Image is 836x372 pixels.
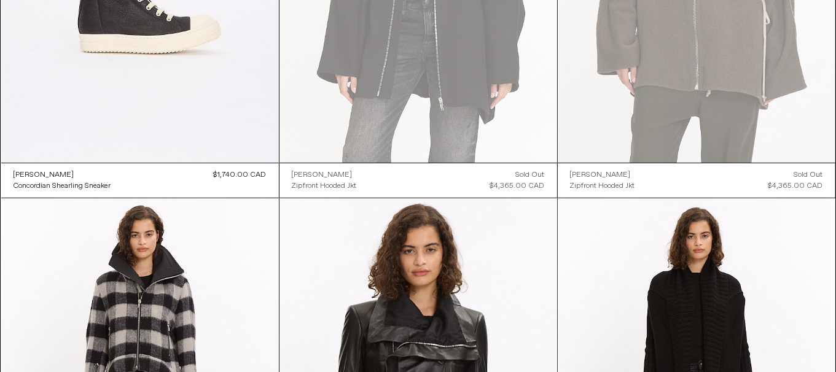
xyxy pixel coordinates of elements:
div: $4,365.00 CAD [768,180,823,192]
a: Zipfront Hooded Jkt [570,180,635,192]
a: [PERSON_NAME] [570,169,635,180]
div: [PERSON_NAME] [570,170,631,180]
div: [PERSON_NAME] [14,170,74,180]
a: Zipfront Hooded Jkt [292,180,357,192]
div: Sold out [516,169,545,180]
div: $1,740.00 CAD [214,169,267,180]
a: Concordian Shearling Sneaker [14,180,111,192]
a: [PERSON_NAME] [14,169,111,180]
div: [PERSON_NAME] [292,170,353,180]
a: [PERSON_NAME] [292,169,357,180]
div: $4,365.00 CAD [490,180,545,192]
div: Sold out [794,169,823,180]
